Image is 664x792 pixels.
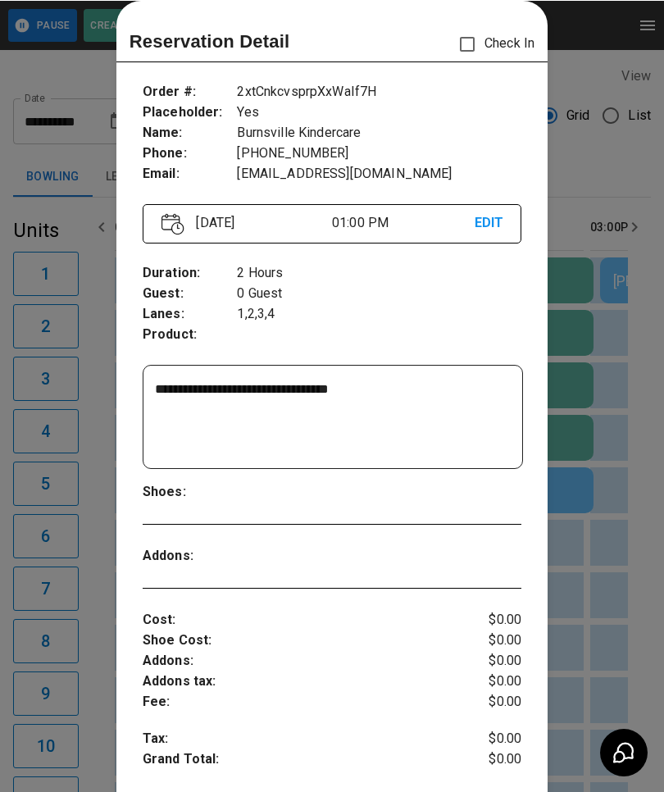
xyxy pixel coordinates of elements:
[143,122,238,143] p: Name :
[237,303,521,324] p: 1,2,3,4
[458,609,521,630] p: $0.00
[143,671,458,691] p: Addons tax :
[458,630,521,650] p: $0.00
[458,728,521,749] p: $0.00
[458,671,521,691] p: $0.00
[237,81,521,102] p: 2xtCnkcvsprpXxWaIf7H
[332,212,475,232] p: 01:00 PM
[143,481,238,502] p: Shoes :
[237,102,521,122] p: Yes
[143,102,238,122] p: Placeholder :
[143,728,458,749] p: Tax :
[458,749,521,773] p: $0.00
[130,27,290,54] p: Reservation Detail
[237,122,521,143] p: Burnsville Kindercare
[450,26,534,61] p: Check In
[143,81,238,102] p: Order # :
[143,143,238,163] p: Phone :
[161,212,184,234] img: Vector
[458,650,521,671] p: $0.00
[143,545,238,566] p: Addons :
[458,691,521,712] p: $0.00
[143,650,458,671] p: Addons :
[237,143,521,163] p: [PHONE_NUMBER]
[143,303,238,324] p: Lanes :
[475,212,503,233] p: EDIT
[143,283,238,303] p: Guest :
[237,262,521,283] p: 2 Hours
[237,163,521,184] p: [EMAIL_ADDRESS][DOMAIN_NAME]
[143,749,458,773] p: Grand Total :
[143,262,238,283] p: Duration :
[143,630,458,650] p: Shoe Cost :
[143,324,238,344] p: Product :
[143,163,238,184] p: Email :
[143,691,458,712] p: Fee :
[237,283,521,303] p: 0 Guest
[143,609,458,630] p: Cost :
[189,212,332,232] p: [DATE]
